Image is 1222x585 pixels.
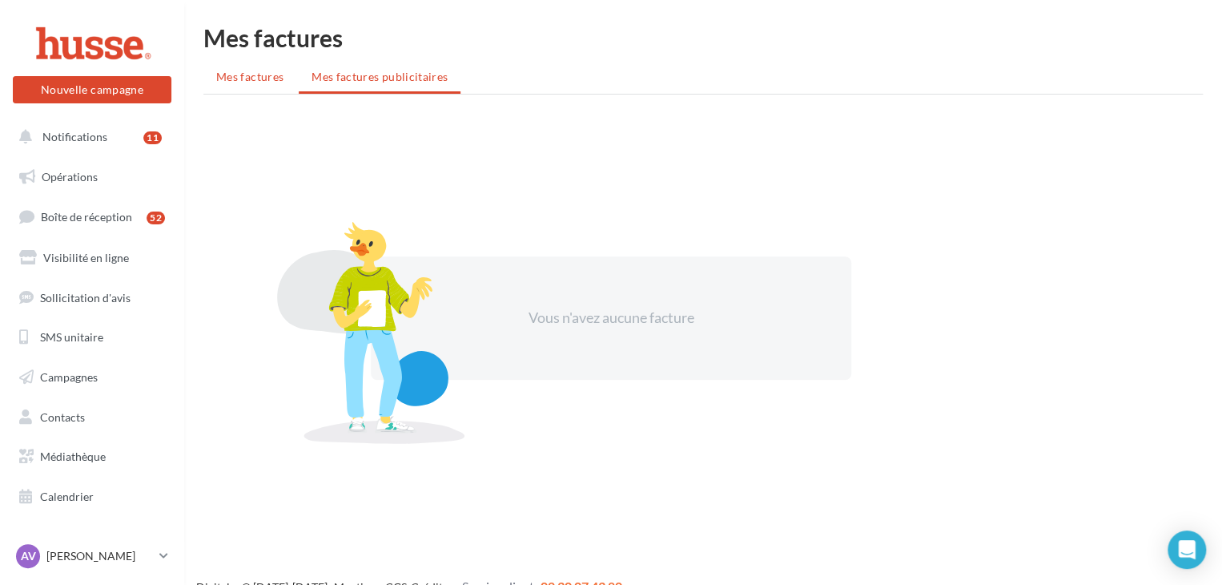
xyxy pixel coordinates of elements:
span: Mes factures [216,70,283,83]
a: Calendrier [10,480,175,514]
span: Opérations [42,170,98,184]
span: Campagnes [40,370,98,384]
span: Calendrier [40,490,94,503]
a: AV [PERSON_NAME] [13,541,171,571]
span: Visibilité en ligne [43,251,129,264]
button: Notifications 11 [10,120,168,154]
span: Contacts [40,410,85,424]
div: 52 [147,212,165,224]
h1: Mes factures [203,26,1203,50]
a: SMS unitaire [10,321,175,354]
span: Boîte de réception [41,210,132,224]
a: Visibilité en ligne [10,241,175,275]
button: Nouvelle campagne [13,76,171,103]
a: Sollicitation d'avis [10,281,175,315]
a: Campagnes [10,361,175,394]
a: Boîte de réception52 [10,200,175,234]
span: AV [21,548,36,564]
div: Vous n'avez aucune facture [473,308,749,329]
div: 11 [143,131,162,144]
span: SMS unitaire [40,330,103,344]
a: Médiathèque [10,440,175,474]
a: Contacts [10,401,175,434]
a: Opérations [10,160,175,194]
p: [PERSON_NAME] [46,548,153,564]
div: Open Intercom Messenger [1168,531,1206,569]
span: Sollicitation d'avis [40,290,131,304]
span: Notifications [42,130,107,143]
span: Médiathèque [40,450,106,463]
